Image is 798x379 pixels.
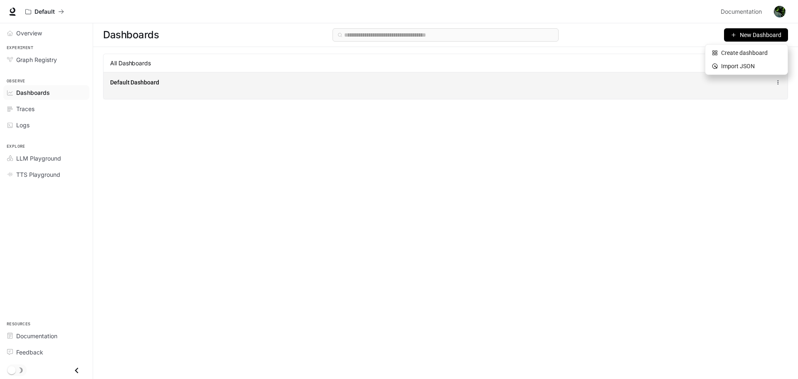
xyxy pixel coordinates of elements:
span: All Dashboards [110,59,151,67]
a: Documentation [3,329,89,343]
span: LLM Playground [16,154,61,163]
span: Traces [16,104,34,113]
div: Create dashboard [712,48,781,57]
a: Dashboards [3,85,89,100]
a: Overview [3,26,89,40]
button: New Dashboard [724,28,788,42]
img: User avatar [774,6,786,17]
a: Graph Registry [3,52,89,67]
button: User avatar [771,3,788,20]
span: Documentation [721,7,762,17]
p: Default [34,8,55,15]
a: Traces [3,102,89,116]
button: Close drawer [67,362,86,379]
a: Feedback [3,345,89,359]
a: TTS Playground [3,167,89,182]
span: Logs [16,121,30,129]
span: Dark mode toggle [7,365,16,374]
span: Documentation [16,332,57,340]
a: Documentation [717,3,768,20]
a: LLM Playground [3,151,89,166]
button: All workspaces [22,3,68,20]
span: Dashboards [16,88,50,97]
span: Overview [16,29,42,37]
span: Feedback [16,348,43,357]
span: New Dashboard [740,30,781,40]
div: Import JSON [712,62,781,71]
span: Dashboards [103,27,159,43]
a: Logs [3,118,89,132]
span: TTS Playground [16,170,60,179]
a: Default Dashboard [110,78,159,87]
span: Graph Registry [16,55,57,64]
